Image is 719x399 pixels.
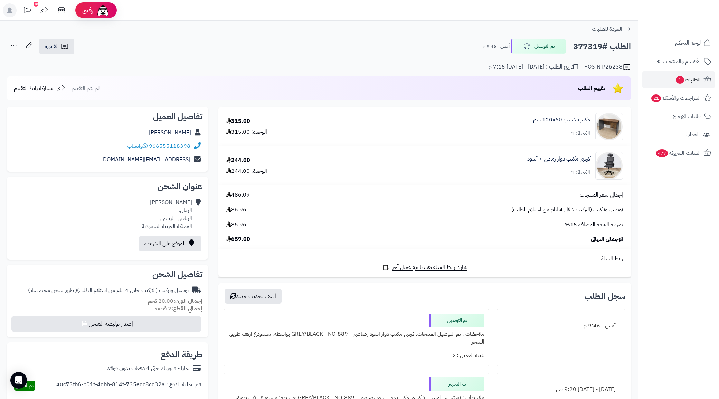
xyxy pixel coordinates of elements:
[56,381,202,391] div: رقم عملية الدفع : 40c73fb6-b01f-4dbb-814f-735edc8cd32a
[12,182,202,191] h2: عنوان الشحن
[39,39,74,54] a: الفاتورة
[527,155,590,163] a: كرسي مكتب دوار رمادي × أسود
[171,305,202,313] strong: إجمالي القطع:
[651,93,701,103] span: المراجعات والأسئلة
[82,6,93,15] span: رفيق
[107,364,189,372] div: تمارا - فاتورتك حتى 4 دفعات بدون فوائد
[226,156,250,164] div: 244.00
[228,349,484,362] div: تنبيه العميل : لا
[139,236,201,251] a: الموقع على الخريطة
[45,42,59,51] span: الفاتورة
[592,25,631,33] a: العودة للطلبات
[655,148,701,158] span: السلات المتروكة
[673,111,701,121] span: طلبات الإرجاع
[584,63,631,71] div: POS-NT/26238
[221,255,628,263] div: رابط السلة
[642,35,715,51] a: لوحة التحكم
[676,76,684,84] span: 1
[149,128,191,137] a: [PERSON_NAME]
[642,108,715,125] a: طلبات الإرجاع
[226,128,267,136] div: الوحدة: 315.00
[571,169,590,176] div: الكمية: 1
[173,297,202,305] strong: إجمالي الوزن:
[72,84,100,92] span: لم يتم التقييم
[651,94,661,102] span: 21
[226,206,246,214] span: 86.96
[592,25,622,33] span: العودة للطلبات
[533,116,590,124] a: مكتب خشب 120x60 سم
[226,221,246,229] span: 85.96
[161,351,202,359] h2: طريقة الدفع
[142,199,192,230] div: [PERSON_NAME] الرمال، الرياض، الرياض المملكة العربية السعودية
[12,270,202,279] h2: تفاصيل الشحن
[686,130,700,139] span: العملاء
[565,221,623,229] span: ضريبة القيمة المضافة 15%
[578,84,605,92] span: تقييم الطلب
[663,56,701,66] span: الأقسام والمنتجات
[489,63,578,71] div: تاريخ الطلب : [DATE] - [DATE] 7:15 م
[14,84,54,92] span: مشاركة رابط التقييم
[226,117,250,125] div: 315.00
[382,263,467,271] a: شارك رابط السلة نفسها مع عميل آخر
[501,319,621,333] div: أمس - 9:46 م
[155,305,202,313] small: 2 قطعة
[675,38,701,48] span: لوحة التحكم
[573,39,631,54] h2: الطلب #377319
[642,145,715,161] a: السلات المتروكة477
[225,289,282,304] button: أضف تحديث جديد
[511,206,623,214] span: توصيل وتركيب (التركيب خلال 4 ايام من استلام الطلب)
[596,113,623,140] img: 1757240230-110111010085-90x90.jpg
[584,292,625,300] h3: سجل الطلب
[10,372,27,389] div: Open Intercom Messenger
[642,126,715,143] a: العملاء
[675,75,701,84] span: الطلبات
[12,112,202,121] h2: تفاصيل العميل
[596,152,623,180] img: 1747292629-1-90x90.jpg
[34,2,38,7] div: 10
[511,39,566,54] button: تم التوصيل
[148,297,202,305] small: 20.00 كجم
[149,142,190,150] a: 966555118398
[429,314,484,327] div: تم التوصيل
[571,129,590,137] div: الكمية: 1
[642,71,715,88] a: الطلبات1
[580,191,623,199] span: إجمالي سعر المنتجات
[656,149,668,157] span: 477
[483,43,510,50] small: أمس - 9:46 م
[14,84,65,92] a: مشاركة رابط التقييم
[392,263,467,271] span: شارك رابط السلة نفسها مع عميل آخر
[28,287,189,294] div: توصيل وتركيب (التركيب خلال 4 ايام من استلام الطلب)
[226,167,267,175] div: الوحدة: 244.00
[226,191,250,199] span: 486.09
[591,235,623,243] span: الإجمالي النهائي
[642,90,715,106] a: المراجعات والأسئلة21
[18,3,36,19] a: تحديثات المنصة
[226,235,250,243] span: 659.00
[11,316,201,332] button: إصدار بوليصة الشحن
[101,155,190,164] a: [EMAIL_ADDRESS][DOMAIN_NAME]
[28,286,77,294] span: ( طرق شحن مخصصة )
[96,3,110,17] img: ai-face.png
[228,327,484,349] div: ملاحظات : تم التوصيل المنتجات: كرسي مكتب دوار اسود رصاصي - GREY/BLACK - NQ-889 بواسطة: مستودع ارف...
[127,142,148,150] a: واتساب
[429,377,484,391] div: تم التجهيز
[501,383,621,396] div: [DATE] - [DATE] 9:20 ص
